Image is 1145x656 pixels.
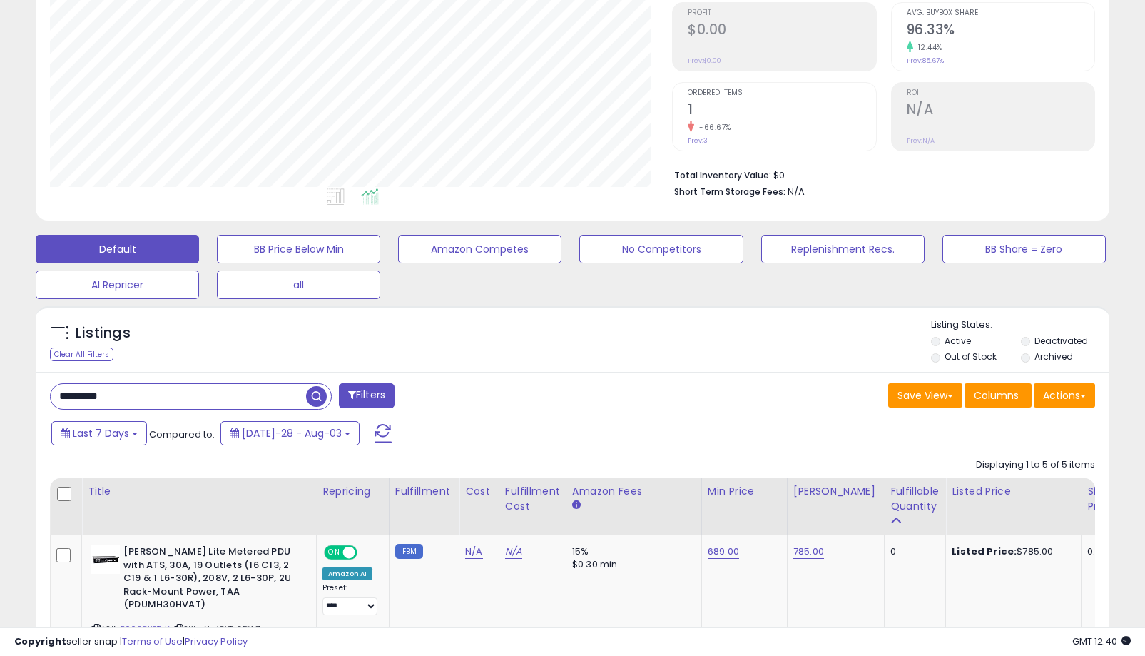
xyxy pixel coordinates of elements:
[694,122,731,133] small: -66.67%
[88,484,310,499] div: Title
[465,545,482,559] a: N/A
[793,484,878,499] div: [PERSON_NAME]
[907,101,1094,121] h2: N/A
[572,558,691,571] div: $0.30 min
[121,623,170,635] a: B005DKZTJY
[36,271,199,299] button: AI Repricer
[1034,383,1095,408] button: Actions
[907,136,935,145] small: Prev: N/A
[1034,335,1088,347] label: Deactivated
[688,136,708,145] small: Prev: 3
[907,9,1094,17] span: Avg. Buybox Share
[976,458,1095,472] div: Displaying 1 to 5 of 5 items
[674,169,771,181] b: Total Inventory Value:
[76,323,131,343] h5: Listings
[122,635,183,648] a: Terms of Use
[149,428,215,441] span: Compared to:
[888,383,962,408] button: Save View
[398,235,561,263] button: Amazon Competes
[325,547,343,559] span: ON
[890,545,935,558] div: 0
[688,101,875,121] h2: 1
[1072,635,1131,648] span: 2025-08-12 12:40 GMT
[322,567,372,580] div: Amazon AI
[36,235,199,263] button: Default
[965,383,1032,408] button: Columns
[217,235,380,263] button: BB Price Below Min
[579,235,743,263] button: No Competitors
[974,388,1019,403] span: Columns
[907,21,1094,41] h2: 96.33%
[931,318,1109,332] p: Listing States:
[1087,545,1111,558] div: 0.00
[395,484,453,499] div: Fulfillment
[890,484,940,514] div: Fulfillable Quantity
[907,89,1094,97] span: ROI
[945,350,997,363] label: Out of Stock
[907,56,944,65] small: Prev: 85.67%
[50,348,113,361] div: Clear All Filters
[913,42,942,53] small: 12.44%
[952,484,1075,499] div: Listed Price
[1034,350,1073,363] label: Archived
[505,545,522,559] a: N/A
[217,271,380,299] button: all
[761,235,925,263] button: Replenishment Recs.
[91,545,120,574] img: 31Vvmw5btBL._SL40_.jpg
[172,623,260,635] span: | SKU: AI-48XT-5DW7
[1087,484,1116,514] div: Ship Price
[572,545,691,558] div: 15%
[942,235,1106,263] button: BB Share = Zero
[242,426,342,440] span: [DATE]-28 - Aug-03
[572,499,581,512] small: Amazon Fees.
[688,9,875,17] span: Profit
[952,545,1017,558] b: Listed Price:
[465,484,493,499] div: Cost
[688,21,875,41] h2: $0.00
[688,89,875,97] span: Ordered Items
[674,186,785,198] b: Short Term Storage Fees:
[688,56,721,65] small: Prev: $0.00
[322,583,378,615] div: Preset:
[185,635,248,648] a: Privacy Policy
[73,426,129,440] span: Last 7 Days
[123,545,297,615] b: [PERSON_NAME] Lite Metered PDU with ATS, 30A, 19 Outlets (16 C13, 2 C19 & 1 L6-30R), 208V, 2 L6-3...
[505,484,560,514] div: Fulfillment Cost
[572,484,696,499] div: Amazon Fees
[793,545,824,559] a: 785.00
[339,383,395,408] button: Filters
[945,335,971,347] label: Active
[708,545,739,559] a: 689.00
[322,484,383,499] div: Repricing
[952,545,1070,558] div: $785.00
[395,544,423,559] small: FBM
[14,635,66,648] strong: Copyright
[708,484,781,499] div: Min Price
[355,547,378,559] span: OFF
[220,421,360,445] button: [DATE]-28 - Aug-03
[674,166,1084,183] li: $0
[788,185,805,198] span: N/A
[51,421,147,445] button: Last 7 Days
[14,635,248,649] div: seller snap | |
